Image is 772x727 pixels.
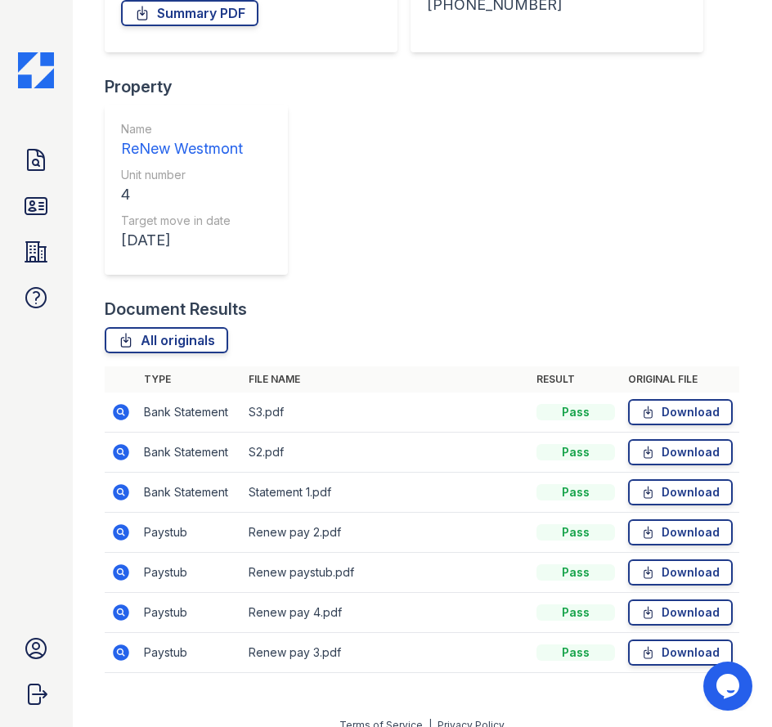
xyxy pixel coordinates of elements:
div: Pass [536,564,615,581]
img: CE_Icon_Blue-c292c112584629df590d857e76928e9f676e5b41ef8f769ba2f05ee15b207248.png [18,52,54,88]
div: [DATE] [121,229,243,252]
th: Type [137,366,242,393]
td: Paystub [137,513,242,553]
div: Pass [536,604,615,621]
a: Download [628,639,733,666]
a: Download [628,399,733,425]
div: Property [105,75,301,98]
td: Bank Statement [137,473,242,513]
td: Paystub [137,593,242,633]
td: S2.pdf [242,433,530,473]
div: Pass [536,444,615,460]
div: Pass [536,524,615,541]
td: Renew pay 2.pdf [242,513,530,553]
a: Download [628,519,733,545]
iframe: chat widget [703,662,756,711]
div: Pass [536,644,615,661]
td: Bank Statement [137,393,242,433]
a: Download [628,599,733,626]
div: 4 [121,183,243,206]
a: Download [628,479,733,505]
div: Pass [536,404,615,420]
a: All originals [105,327,228,353]
td: Statement 1.pdf [242,473,530,513]
div: ReNew Westmont [121,137,243,160]
div: Document Results [105,298,247,321]
td: S3.pdf [242,393,530,433]
td: Renew pay 4.pdf [242,593,530,633]
td: Renew pay 3.pdf [242,633,530,673]
div: Name [121,121,243,137]
div: Unit number [121,167,243,183]
th: Result [530,366,622,393]
a: Download [628,439,733,465]
div: Pass [536,484,615,500]
td: Bank Statement [137,433,242,473]
a: Name ReNew Westmont [121,121,243,160]
th: File name [242,366,530,393]
td: Paystub [137,633,242,673]
td: Renew paystub.pdf [242,553,530,593]
td: Paystub [137,553,242,593]
th: Original file [622,366,739,393]
a: Download [628,559,733,586]
div: Target move in date [121,213,243,229]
